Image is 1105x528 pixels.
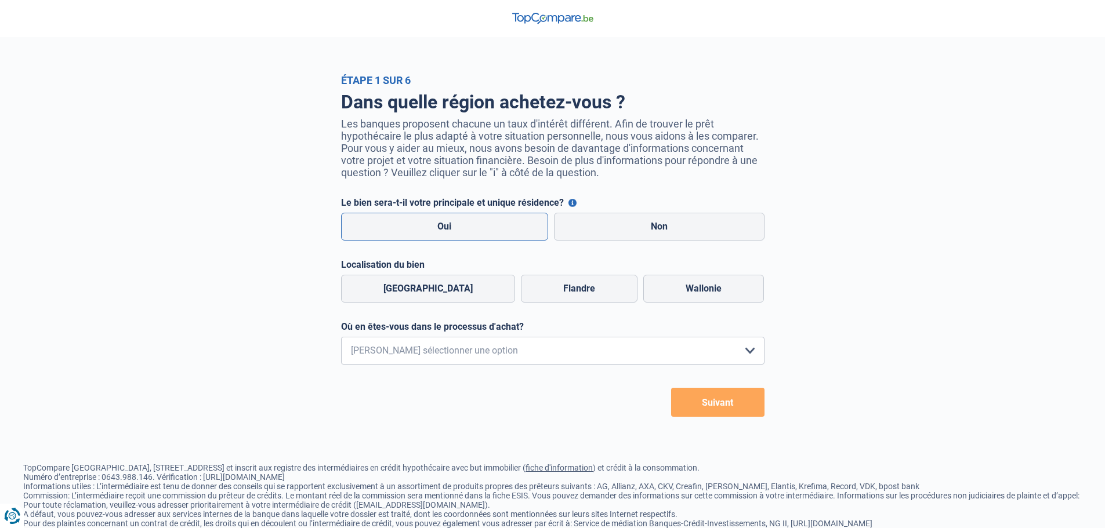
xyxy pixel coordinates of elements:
[341,197,765,208] label: Le bien sera-t-il votre principale et unique résidence?
[512,13,593,24] img: TopCompare Logo
[341,321,765,332] label: Où en êtes-vous dans le processus d'achat?
[341,91,765,113] h1: Dans quelle région achetez-vous ?
[521,275,637,303] label: Flandre
[554,213,765,241] label: Non
[526,463,593,472] a: fiche d'information
[341,118,765,179] p: Les banques proposent chacune un taux d'intérêt différent. Afin de trouver le prêt hypothécaire l...
[568,199,577,207] button: Le bien sera-t-il votre principale et unique résidence?
[643,275,764,303] label: Wallonie
[341,275,515,303] label: [GEOGRAPHIC_DATA]
[671,388,765,417] button: Suivant
[341,74,765,86] div: Étape 1 sur 6
[341,259,765,270] label: Localisation du bien
[341,213,549,241] label: Oui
